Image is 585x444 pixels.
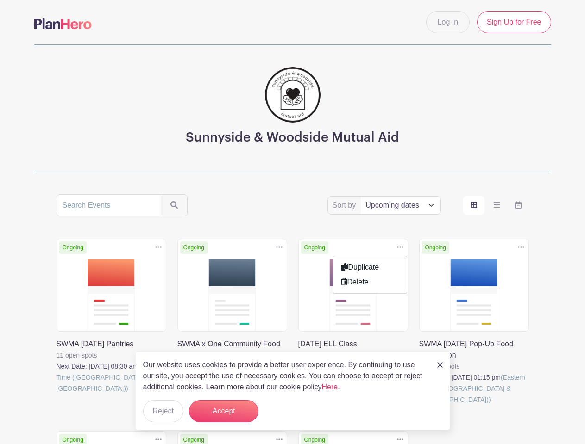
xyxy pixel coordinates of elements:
[322,383,338,391] a: Here
[477,11,551,33] a: Sign Up for Free
[463,196,529,215] div: order and view
[189,400,258,422] button: Accept
[265,67,321,123] img: 256.png
[333,260,407,275] a: Duplicate
[34,18,92,29] img: logo-507f7623f17ff9eddc593b1ce0a138ce2505c220e1c5a4e2b4648c50719b7d32.svg
[333,200,359,211] label: Sort by
[143,359,428,393] p: Our website uses cookies to provide a better user experience. By continuing to use our site, you ...
[143,400,183,422] button: Reject
[426,11,470,33] a: Log In
[186,130,399,146] h3: Sunnyside & Woodside Mutual Aid
[437,362,443,368] img: close_button-5f87c8562297e5c2d7936805f587ecaba9071eb48480494691a3f1689db116b3.svg
[333,275,407,290] a: Delete
[57,194,161,216] input: Search Events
